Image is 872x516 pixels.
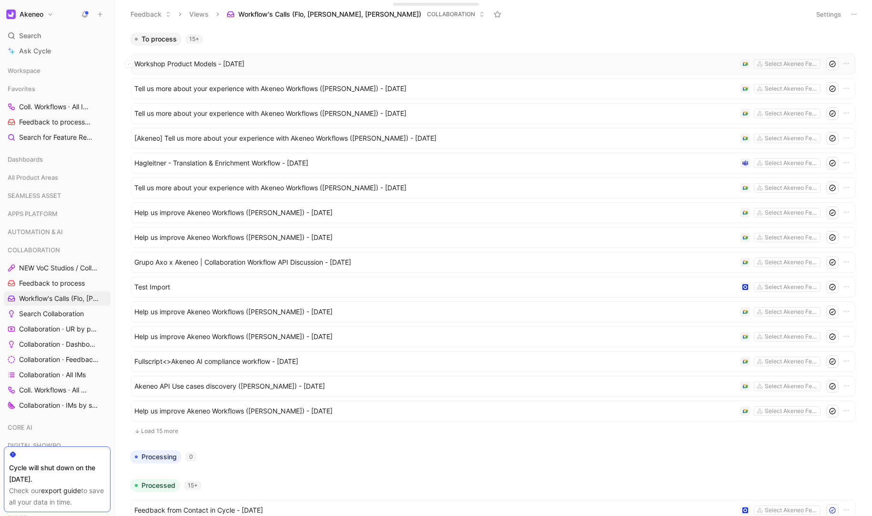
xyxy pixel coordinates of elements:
[4,352,111,367] a: Collaboration · Feedback by source
[19,324,98,334] span: Collaboration · UR by project
[4,170,111,187] div: All Product Areas
[4,438,111,453] div: DIGITAL SHOWROOM
[4,225,111,239] div: AUTOMATION & AI
[8,227,63,237] span: AUTOMATION & AI
[4,398,111,413] a: Collaboration · IMs by status
[131,78,855,99] a: Tell us more about your experience with Akeneo Workflows ([PERSON_NAME]) - [DATE]Select Akeneo Fe...
[812,8,845,21] button: Settings
[185,452,197,462] div: 0
[765,109,818,118] div: Select Akeneo Features
[4,44,111,58] a: Ask Cycle
[134,356,737,367] span: Fullscript<>Akeneo AI compliance workflow - [DATE]
[131,351,855,372] a: Fullscript<>Akeneo AI compliance workflow - [DATE]Select Akeneo Features
[131,128,855,149] a: [Akeneo] Tell us more about your experience with Akeneo Workflows ([PERSON_NAME]) - [DATE]Select ...
[19,102,94,112] span: Coll. Workflows · All IMs
[765,134,818,143] div: Select Akeneo Features
[134,505,737,516] span: Feedback from Contact in Cycle - [DATE]
[765,258,818,267] div: Select Akeneo Features
[4,152,111,166] div: Dashboards
[142,481,175,490] span: Processed
[765,307,818,317] div: Select Akeneo Features
[4,420,111,434] div: CORE AI
[4,307,111,321] a: Search Collaboration
[8,441,71,450] span: DIGITAL SHOWROOM
[4,206,111,221] div: APPS PLATFORM
[134,232,737,243] span: Help us improve Akeneo Workflows ([PERSON_NAME]) - [DATE]
[131,252,855,273] a: Grupo Axo x Akeneo | Collaboration Workflow API Discussion - [DATE]Select Akeneo Features
[4,188,111,206] div: SEAMLESS ASSET
[4,368,111,382] a: Collaboration · All IMs
[4,322,111,336] a: Collaboration · UR by project
[4,383,111,397] a: Coll. Workflows · All IMs
[19,263,99,273] span: NEW VoC Studios / Collaboration
[20,10,43,19] h1: Akeneo
[4,63,111,78] div: Workspace
[427,10,475,19] span: COLLABORATION
[9,462,105,485] div: Cycle will shut down on the [DATE].
[765,406,818,416] div: Select Akeneo Features
[4,291,111,306] a: Workflow's Calls (Flo, [PERSON_NAME], [PERSON_NAME])
[131,202,855,223] a: Help us improve Akeneo Workflows ([PERSON_NAME]) - [DATE]Select Akeneo Features
[4,152,111,169] div: Dashboards
[4,115,111,129] a: Feedback to processCOLLABORATION
[131,103,855,124] a: Tell us more about your experience with Akeneo Workflows ([PERSON_NAME]) - [DATE]Select Akeneo Fe...
[223,7,489,21] button: Workflow's Calls (Flo, [PERSON_NAME], [PERSON_NAME])COLLABORATION
[19,355,100,364] span: Collaboration · Feedback by source
[765,158,818,168] div: Select Akeneo Features
[4,243,111,413] div: COLLABORATIONNEW VoC Studios / CollaborationFeedback to processWorkflow's Calls (Flo, [PERSON_NAM...
[134,381,737,392] span: Akeneo API Use cases discovery ([PERSON_NAME]) - [DATE]
[4,337,111,351] a: Collaboration · Dashboard
[765,208,818,217] div: Select Akeneo Features
[131,401,855,422] a: Help us improve Akeneo Workflows ([PERSON_NAME]) - [DATE]Select Akeneo Features
[765,84,818,93] div: Select Akeneo Features
[4,243,111,257] div: COLLABORATION
[765,59,818,69] div: Select Akeneo Features
[41,486,81,495] a: export guide
[134,133,737,144] span: [Akeneo] Tell us more about your experience with Akeneo Workflows ([PERSON_NAME]) - [DATE]
[19,45,51,57] span: Ask Cycle
[134,58,737,70] span: Workshop Product Models - [DATE]
[4,225,111,242] div: AUTOMATION & AI
[134,306,737,318] span: Help us improve Akeneo Workflows ([PERSON_NAME]) - [DATE]
[131,177,855,198] a: Tell us more about your experience with Akeneo Workflows ([PERSON_NAME]) - [DATE]Select Akeneo Fe...
[4,420,111,437] div: CORE AI
[130,479,180,492] button: Processed
[126,32,860,443] div: To process15+Load 15 more
[4,100,111,114] a: Coll. Workflows · All IMs
[134,207,737,218] span: Help us improve Akeneo Workflows ([PERSON_NAME]) - [DATE]
[765,382,818,391] div: Select Akeneo Features
[134,83,737,94] span: Tell us more about your experience with Akeneo Workflows ([PERSON_NAME]) - [DATE]
[19,279,85,288] span: Feedback to process
[8,155,43,164] span: Dashboards
[765,332,818,341] div: Select Akeneo Features
[4,82,111,96] div: Favorites
[4,29,111,43] div: Search
[134,257,737,268] span: Grupo Axo x Akeneo | Collaboration Workflow API Discussion - [DATE]
[765,183,818,193] div: Select Akeneo Features
[19,30,41,41] span: Search
[131,227,855,248] a: Help us improve Akeneo Workflows ([PERSON_NAME]) - [DATE]Select Akeneo Features
[131,301,855,322] a: Help us improve Akeneo Workflows ([PERSON_NAME]) - [DATE]Select Akeneo Features
[4,206,111,224] div: APPS PLATFORM
[131,376,855,397] a: Akeneo API Use cases discovery ([PERSON_NAME]) - [DATE]Select Akeneo Features
[130,450,182,464] button: Processing
[131,53,855,74] a: Workshop Product Models - [DATE]Select Akeneo Features
[126,7,175,21] button: Feedback
[8,245,60,255] span: COLLABORATION
[765,233,818,242] div: Select Akeneo Features
[185,7,213,21] button: Views
[4,170,111,185] div: All Product Areas
[19,133,94,143] span: Search for Feature Requests
[185,34,203,44] div: 15+
[19,309,84,319] span: Search Collaboration
[4,8,56,21] button: AkeneoAkeneo
[142,452,177,462] span: Processing
[134,157,737,169] span: Hagleitner - Translation & Enrichment Workflow - [DATE]
[6,10,16,19] img: Akeneo
[4,130,111,144] a: Search for Feature Requests
[130,32,182,46] button: To process
[184,481,202,490] div: 15+
[4,438,111,455] div: DIGITAL SHOWROOM
[8,423,32,432] span: CORE AI
[131,425,855,437] button: Load 15 more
